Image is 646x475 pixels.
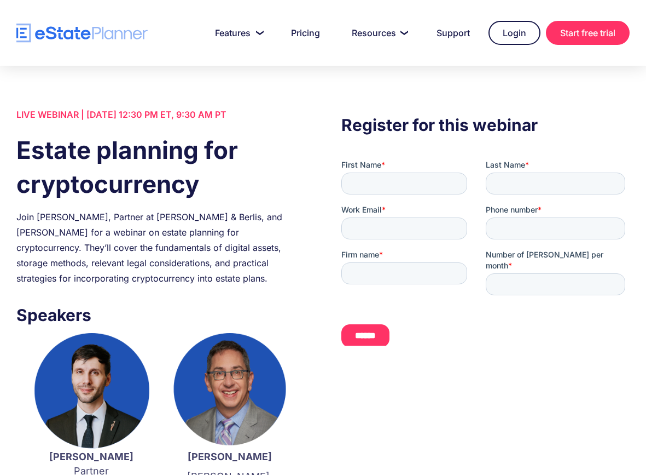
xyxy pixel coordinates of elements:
iframe: Form 0 [341,159,630,346]
strong: [PERSON_NAME] [49,451,133,462]
a: Start free trial [546,21,630,45]
h1: Estate planning for cryptocurrency [16,133,305,201]
strong: [PERSON_NAME] [188,451,272,462]
a: Resources [339,22,418,44]
a: Login [488,21,540,45]
h3: Speakers [16,302,305,328]
a: Features [202,22,272,44]
a: Support [423,22,483,44]
a: Pricing [278,22,333,44]
div: Join [PERSON_NAME], Partner at [PERSON_NAME] & Berlis, and [PERSON_NAME] for a webinar on estate ... [16,209,305,286]
h3: Register for this webinar [341,112,630,138]
a: home [16,24,148,43]
div: LIVE WEBINAR | [DATE] 12:30 PM ET, 9:30 AM PT [16,107,305,122]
